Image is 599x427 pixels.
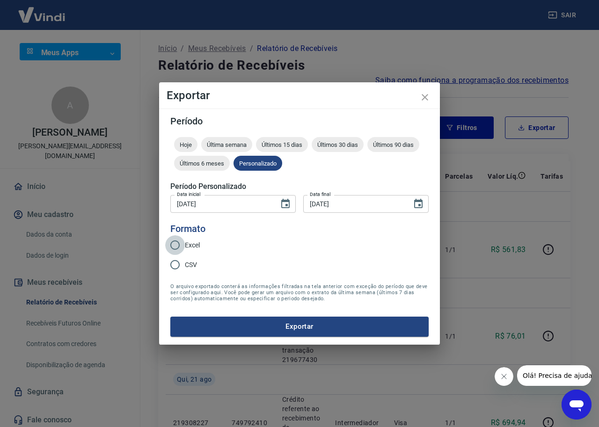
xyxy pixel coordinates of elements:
span: O arquivo exportado conterá as informações filtradas na tela anterior com exceção do período que ... [170,283,429,302]
button: Exportar [170,317,429,336]
iframe: Mensagem da empresa [517,365,592,386]
iframe: Fechar mensagem [495,367,513,386]
button: Choose date, selected date is 26 de ago de 2025 [409,195,428,213]
legend: Formato [170,222,205,236]
button: close [414,86,436,109]
iframe: Botão para abrir a janela de mensagens [562,390,592,420]
span: Hoje [174,141,197,148]
span: Personalizado [234,160,282,167]
input: DD/MM/YYYY [170,195,272,212]
h5: Período [170,116,429,126]
div: Últimos 90 dias [367,137,419,152]
div: Últimos 15 dias [256,137,308,152]
h4: Exportar [167,90,432,101]
span: Últimos 90 dias [367,141,419,148]
h5: Período Personalizado [170,182,429,191]
div: Última semana [201,137,252,152]
label: Data inicial [177,191,201,198]
label: Data final [310,191,331,198]
span: Excel [185,240,200,250]
div: Últimos 6 meses [174,156,230,171]
span: Últimos 6 meses [174,160,230,167]
button: Choose date, selected date is 19 de ago de 2025 [276,195,295,213]
span: Últimos 30 dias [312,141,364,148]
span: Última semana [201,141,252,148]
div: Últimos 30 dias [312,137,364,152]
span: Últimos 15 dias [256,141,308,148]
div: Personalizado [234,156,282,171]
div: Hoje [174,137,197,152]
span: CSV [185,260,197,270]
span: Olá! Precisa de ajuda? [6,7,79,14]
input: DD/MM/YYYY [303,195,405,212]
